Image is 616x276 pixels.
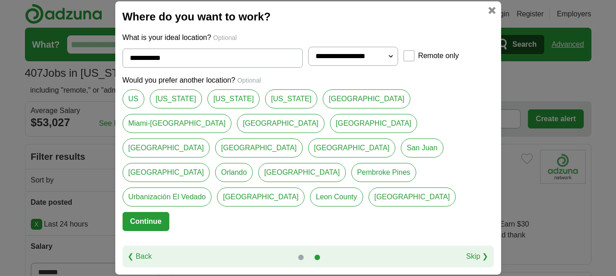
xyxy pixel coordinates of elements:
[128,251,152,262] a: ❮ Back
[123,75,494,86] p: Would you prefer another location?
[123,32,494,43] p: What is your ideal location?
[237,114,325,133] a: [GEOGRAPHIC_DATA]
[265,89,317,108] a: [US_STATE]
[123,212,169,231] button: Continue
[123,114,232,133] a: Miami-[GEOGRAPHIC_DATA]
[123,163,210,182] a: [GEOGRAPHIC_DATA]
[150,89,202,108] a: [US_STATE]
[215,163,253,182] a: Orlando
[351,163,416,182] a: Pembroke Pines
[323,89,410,108] a: [GEOGRAPHIC_DATA]
[215,138,303,158] a: [GEOGRAPHIC_DATA]
[369,187,456,207] a: [GEOGRAPHIC_DATA]
[258,163,346,182] a: [GEOGRAPHIC_DATA]
[123,187,212,207] a: Urbanización El Vedado
[123,9,494,25] h2: Where do you want to work?
[207,89,260,108] a: [US_STATE]
[237,77,261,84] span: Optional
[123,89,144,108] a: US
[401,138,444,158] a: San Juan
[330,114,418,133] a: [GEOGRAPHIC_DATA]
[418,50,459,61] label: Remote only
[217,187,305,207] a: [GEOGRAPHIC_DATA]
[123,138,210,158] a: [GEOGRAPHIC_DATA]
[308,138,396,158] a: [GEOGRAPHIC_DATA]
[213,34,237,41] span: Optional
[466,251,488,262] a: Skip ❯
[310,187,363,207] a: Leon County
